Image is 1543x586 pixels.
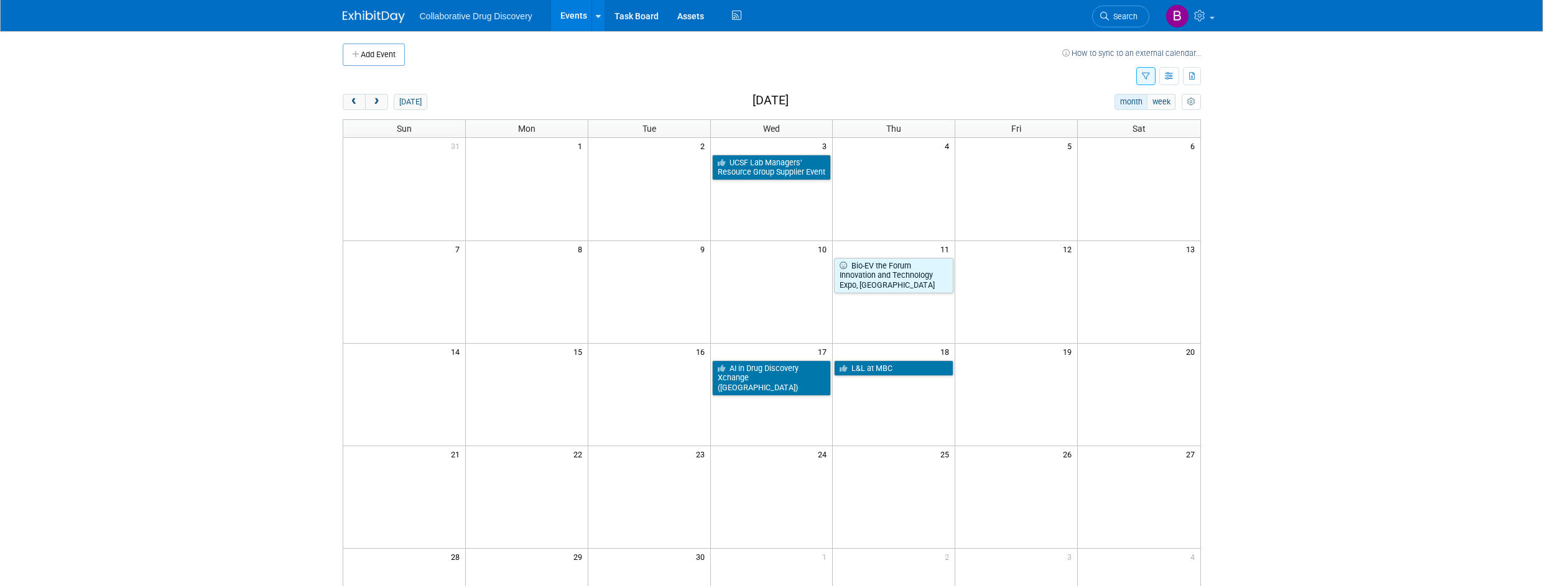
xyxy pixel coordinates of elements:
[1109,12,1138,21] span: Search
[817,344,832,359] span: 17
[450,446,465,462] span: 21
[343,94,366,110] button: prev
[886,124,901,134] span: Thu
[397,124,412,134] span: Sun
[817,446,832,462] span: 24
[1185,344,1200,359] span: 20
[450,138,465,153] span: 31
[577,241,588,257] span: 8
[817,241,832,257] span: 10
[753,94,789,108] h2: [DATE]
[454,241,465,257] span: 7
[821,549,832,564] span: 1
[572,344,588,359] span: 15
[420,11,532,21] span: Collaborative Drug Discovery
[1114,94,1147,110] button: month
[572,549,588,564] span: 29
[763,124,780,134] span: Wed
[943,549,955,564] span: 2
[642,124,656,134] span: Tue
[1189,549,1200,564] span: 4
[1066,549,1077,564] span: 3
[939,241,955,257] span: 11
[939,344,955,359] span: 18
[821,138,832,153] span: 3
[450,344,465,359] span: 14
[577,138,588,153] span: 1
[1187,98,1195,106] i: Personalize Calendar
[1185,241,1200,257] span: 13
[1185,446,1200,462] span: 27
[1133,124,1146,134] span: Sat
[712,155,832,180] a: UCSF Lab Managers’ Resource Group Supplier Event
[1066,138,1077,153] span: 5
[695,446,710,462] span: 23
[695,344,710,359] span: 16
[834,360,953,377] a: L&L at MBC
[1092,6,1149,27] a: Search
[939,446,955,462] span: 25
[943,138,955,153] span: 4
[365,94,388,110] button: next
[834,258,953,293] a: Bio-EV the Forum Innovation and Technology Expo, [GEOGRAPHIC_DATA]
[695,549,710,564] span: 30
[1011,124,1021,134] span: Fri
[1062,344,1077,359] span: 19
[518,124,535,134] span: Mon
[450,549,465,564] span: 28
[1062,241,1077,257] span: 12
[1147,94,1175,110] button: week
[1062,48,1201,58] a: How to sync to an external calendar...
[1165,4,1189,28] img: Brittany Goldston
[1189,138,1200,153] span: 6
[343,43,405,66] button: Add Event
[394,94,427,110] button: [DATE]
[343,11,405,23] img: ExhibitDay
[712,360,832,396] a: AI in Drug Discovery Xchange ([GEOGRAPHIC_DATA])
[1062,446,1077,462] span: 26
[699,241,710,257] span: 9
[572,446,588,462] span: 22
[699,138,710,153] span: 2
[1182,94,1200,110] button: myCustomButton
